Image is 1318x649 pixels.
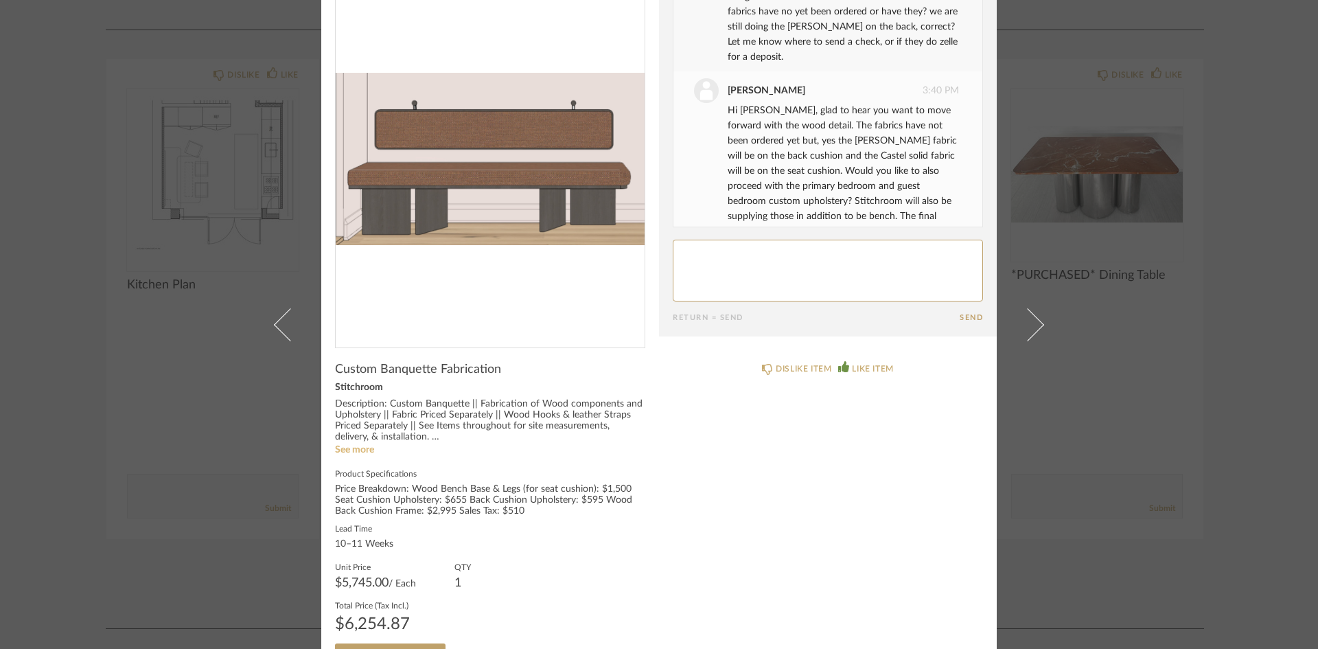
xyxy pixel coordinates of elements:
[335,539,393,550] div: 10–11 Weeks
[335,523,393,534] label: Lead Time
[335,577,389,589] span: $5,745.00
[960,313,983,322] button: Send
[335,600,410,611] label: Total Price (Tax Incl.)
[389,579,416,589] span: / Each
[335,362,501,377] span: Custom Banquette Fabrication
[335,484,645,517] div: Price Breakdown: Wood Bench Base & Legs (for seat cushion): $1,500 Seat Cushion Upholstery: $655 ...
[335,561,416,572] label: Unit Price
[694,78,959,103] div: 3:40 PM
[728,83,805,98] div: [PERSON_NAME]
[454,561,471,572] label: QTY
[673,313,960,322] div: Return = Send
[335,399,645,443] div: Description: Custom Banquette || Fabrication of Wood components and Upholstery || Fabric Priced S...
[335,383,645,394] div: Stitchroom
[852,362,893,376] div: LIKE ITEM
[776,362,831,376] div: DISLIKE ITEM
[454,578,471,589] div: 1
[335,445,374,455] a: See more
[728,103,959,254] div: Hi [PERSON_NAME], glad to hear you want to move forward with the wood detail. The fabrics have no...
[335,468,645,479] label: Product Specifications
[335,616,410,633] div: $6,254.87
